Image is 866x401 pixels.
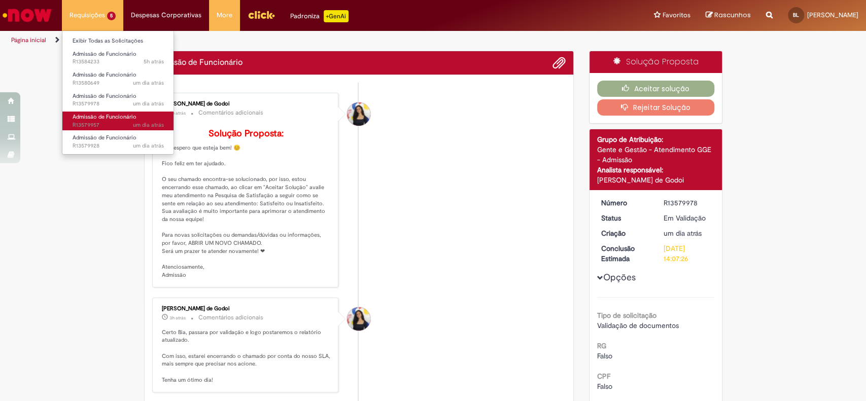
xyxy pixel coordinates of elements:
[73,79,164,87] span: R13580649
[73,58,164,66] span: R13584233
[133,100,164,107] time: 30/09/2025 09:11:57
[594,213,656,223] dt: Status
[714,10,751,20] span: Rascunhos
[597,99,714,116] button: Rejeitar Solução
[597,372,610,381] b: CPF
[133,121,164,129] time: 30/09/2025 09:08:56
[73,100,164,108] span: R13579978
[162,101,331,107] div: [PERSON_NAME] de Godoi
[597,81,714,97] button: Aceitar solução
[290,10,349,22] div: Padroniza
[73,92,136,100] span: Admissão de Funcionário
[664,198,711,208] div: R13579978
[793,12,799,18] span: BL
[664,213,711,223] div: Em Validação
[198,108,263,117] small: Comentários adicionais
[594,198,656,208] dt: Número
[597,175,714,185] div: [PERSON_NAME] de Godoi
[597,382,612,391] span: Falso
[73,71,136,79] span: Admissão de Funcionário
[664,229,702,238] span: um dia atrás
[133,100,164,107] span: um dia atrás
[144,58,164,65] span: 5h atrás
[62,112,174,130] a: Aberto R13579957 : Admissão de Funcionário
[594,228,656,238] dt: Criação
[62,30,174,155] ul: Requisições
[73,142,164,150] span: R13579928
[209,128,284,139] b: Solução Proposta:
[590,51,722,73] div: Solução Proposta
[62,49,174,67] a: Aberto R13584233 : Admissão de Funcionário
[248,7,275,22] img: click_logo_yellow_360x200.png
[133,142,164,150] span: um dia atrás
[664,228,711,238] div: 30/09/2025 09:11:56
[597,311,656,320] b: Tipo de solicitação
[152,58,243,67] h2: Admissão de Funcionário Histórico de tíquete
[552,56,566,69] button: Adicionar anexos
[162,306,331,312] div: [PERSON_NAME] de Godoi
[807,11,858,19] span: [PERSON_NAME]
[664,243,711,264] div: [DATE] 14:07:26
[133,79,164,87] time: 30/09/2025 10:53:54
[162,329,331,384] p: Certo Bia, passara por validação e logo postaremos o relatório atualizado. Com isso, estarei ence...
[73,121,164,129] span: R13579957
[162,129,331,279] p: Olá, espero que esteja bem! 😊 Fico feliz em ter ajudado. O seu chamado encontra-se solucionado, p...
[133,79,164,87] span: um dia atrás
[594,243,656,264] dt: Conclusão Estimada
[8,31,570,50] ul: Trilhas de página
[663,10,690,20] span: Favoritos
[664,229,702,238] time: 30/09/2025 09:11:56
[62,35,174,47] a: Exibir Todas as Solicitações
[597,165,714,175] div: Analista responsável:
[347,102,370,126] div: Ana Santos de Godoi
[169,315,186,321] time: 01/10/2025 11:22:18
[133,142,164,150] time: 30/09/2025 09:05:13
[133,121,164,129] span: um dia atrás
[73,50,136,58] span: Admissão de Funcionário
[597,144,714,165] div: Gente e Gestão - Atendimento GGE - Admissão
[169,110,186,116] span: 3h atrás
[597,351,612,360] span: Falso
[107,12,116,20] span: 5
[324,10,349,22] p: +GenAi
[217,10,232,20] span: More
[198,313,263,322] small: Comentários adicionais
[597,134,714,144] div: Grupo de Atribuição:
[11,36,46,44] a: Página inicial
[144,58,164,65] time: 01/10/2025 08:49:35
[70,10,105,20] span: Requisições
[347,307,370,331] div: Ana Santos de Godoi
[73,113,136,121] span: Admissão de Funcionário
[597,341,606,350] b: RG
[169,315,186,321] span: 3h atrás
[131,10,201,20] span: Despesas Corporativas
[597,321,679,330] span: Validação de documentos
[1,5,53,25] img: ServiceNow
[62,91,174,110] a: Aberto R13579978 : Admissão de Funcionário
[706,11,751,20] a: Rascunhos
[73,134,136,141] span: Admissão de Funcionário
[169,110,186,116] time: 01/10/2025 11:22:44
[62,132,174,151] a: Aberto R13579928 : Admissão de Funcionário
[62,69,174,88] a: Aberto R13580649 : Admissão de Funcionário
